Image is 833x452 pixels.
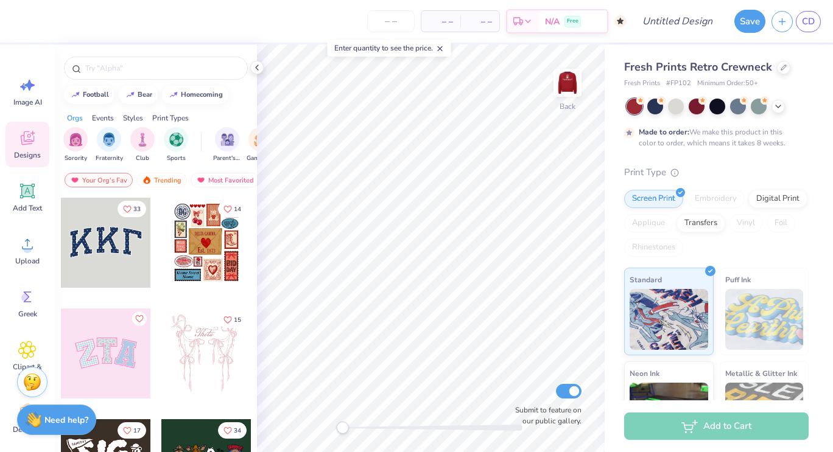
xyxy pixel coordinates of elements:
[164,127,188,163] button: filter button
[560,101,575,112] div: Back
[218,422,247,439] button: Like
[725,273,751,286] span: Puff Ink
[196,176,206,184] img: most_fav.gif
[169,133,183,147] img: Sports Image
[213,127,241,163] button: filter button
[213,127,241,163] div: filter for Parent's Weekend
[71,91,80,99] img: trend_line.gif
[734,10,765,33] button: Save
[191,173,259,187] div: Most Favorited
[218,311,247,328] button: Like
[429,15,453,28] span: – –
[677,214,725,232] div: Transfers
[220,133,234,147] img: Parent's Weekend Image
[65,154,87,163] span: Sorority
[802,15,815,29] span: CD
[247,154,275,163] span: Game Day
[64,86,114,104] button: football
[508,405,582,426] label: Submit to feature on our public gallery.
[234,206,241,212] span: 14
[555,71,580,95] img: Back
[15,256,40,266] span: Upload
[666,78,691,89] span: # FP102
[247,127,275,163] div: filter for Game Day
[687,190,745,208] div: Embroidery
[630,289,708,350] img: Standard
[14,150,41,160] span: Designs
[63,127,88,163] div: filter for Sorority
[218,201,247,217] button: Like
[63,127,88,163] button: filter button
[796,11,821,32] a: CD
[130,127,155,163] div: filter for Club
[118,201,146,217] button: Like
[169,91,178,99] img: trend_line.gif
[639,127,689,137] strong: Made to order:
[92,113,114,123] div: Events
[132,311,147,326] button: Like
[729,214,763,232] div: Vinyl
[630,383,708,443] img: Neon Ink
[624,190,683,208] div: Screen Print
[164,127,188,163] div: filter for Sports
[639,127,789,148] div: We make this product in this color to order, which means it takes 8 weeks.
[119,86,158,104] button: bear
[725,289,804,350] img: Puff Ink
[65,173,133,187] div: Your Org's Fav
[136,154,149,163] span: Club
[367,10,415,32] input: – –
[133,206,141,212] span: 33
[136,133,149,147] img: Club Image
[624,78,660,89] span: Fresh Prints
[336,422,348,434] div: Accessibility label
[630,273,662,286] span: Standard
[767,214,795,232] div: Foil
[725,383,804,443] img: Metallic & Glitter Ink
[624,238,683,257] div: Rhinestones
[633,9,722,33] input: Untitled Design
[18,309,37,319] span: Greek
[102,133,116,147] img: Fraternity Image
[234,317,241,323] span: 15
[624,214,673,232] div: Applique
[96,127,123,163] button: filter button
[152,113,189,123] div: Print Types
[697,78,758,89] span: Minimum Order: 50 +
[133,428,141,434] span: 17
[67,113,83,123] div: Orgs
[142,176,152,184] img: trending.gif
[181,91,223,98] div: homecoming
[118,422,146,439] button: Like
[624,165,809,179] div: Print Type
[213,154,241,163] span: Parent's Weekend
[123,113,143,123] div: Styles
[748,190,807,208] div: Digital Print
[468,15,492,28] span: – –
[13,203,42,213] span: Add Text
[567,17,578,26] span: Free
[84,62,240,74] input: Try "Alpha"
[234,428,241,434] span: 34
[13,425,42,434] span: Decorate
[630,367,659,380] span: Neon Ink
[96,127,123,163] div: filter for Fraternity
[96,154,123,163] span: Fraternity
[7,362,47,381] span: Clipart & logos
[162,86,228,104] button: homecoming
[254,133,268,147] img: Game Day Image
[130,127,155,163] button: filter button
[725,367,797,380] span: Metallic & Glitter Ink
[545,15,560,28] span: N/A
[69,133,83,147] img: Sorority Image
[136,173,187,187] div: Trending
[83,91,109,98] div: football
[44,414,88,426] strong: Need help?
[125,91,135,99] img: trend_line.gif
[13,97,42,107] span: Image AI
[624,60,772,74] span: Fresh Prints Retro Crewneck
[328,40,451,57] div: Enter quantity to see the price.
[247,127,275,163] button: filter button
[70,176,80,184] img: most_fav.gif
[167,154,186,163] span: Sports
[138,91,152,98] div: bear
